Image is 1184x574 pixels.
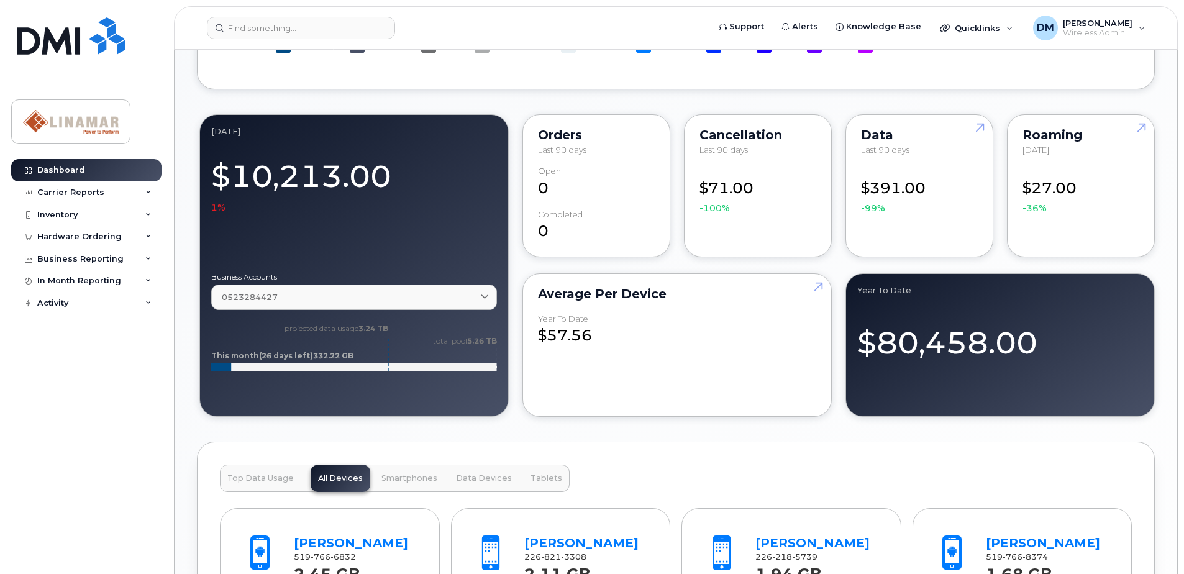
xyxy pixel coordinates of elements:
[211,152,497,214] div: $10,213.00
[699,166,816,214] div: $71.00
[707,34,745,58] g: GST
[792,20,818,33] span: Alerts
[637,34,695,58] g: Features
[538,314,588,324] div: Year to Date
[857,285,1143,295] div: Year to Date
[808,34,846,58] g: QST
[523,465,570,492] button: Tablets
[222,291,278,303] span: 0523284427
[861,166,978,214] div: $391.00
[1022,130,1139,140] div: Roaming
[449,465,519,492] button: Data Devices
[538,130,655,140] div: Orders
[432,336,497,345] text: total pool
[211,273,497,281] label: Business Accounts
[699,202,730,214] span: -100%
[259,351,313,360] tspan: (26 days left)
[538,210,655,242] div: 0
[538,314,816,347] div: $57.56
[276,34,338,58] g: Rate Plan
[757,34,795,58] g: HST
[422,34,463,58] g: Data
[986,552,1048,562] span: 519
[710,14,773,39] a: Support
[374,465,445,492] button: Smartphones
[358,324,388,333] tspan: 3.24 TB
[211,285,497,310] a: 0523284427
[772,552,792,562] span: 218
[699,130,816,140] div: Cancellation
[986,535,1100,550] a: [PERSON_NAME]
[729,20,764,33] span: Support
[211,351,259,360] tspan: This month
[1022,202,1047,214] span: -36%
[294,552,356,562] span: 519
[524,535,639,550] a: [PERSON_NAME]
[456,473,512,483] span: Data Devices
[538,166,561,176] div: Open
[276,34,1076,58] g: Legend
[311,552,330,562] span: 766
[285,324,388,333] text: projected data usage
[227,473,294,483] span: Top Data Usage
[1063,28,1132,38] span: Wireless Admin
[955,23,1000,33] span: Quicklinks
[562,34,624,58] g: Hardware
[792,552,817,562] span: 5739
[931,16,1022,40] div: Quicklinks
[541,552,561,562] span: 821
[857,311,1143,365] div: $80,458.00
[773,14,827,39] a: Alerts
[350,34,409,58] g: Roaming
[846,20,921,33] span: Knowledge Base
[220,465,301,492] button: Top Data Usage
[211,126,497,136] div: August 2025
[207,17,395,39] input: Find something...
[211,201,225,214] span: 1%
[1022,145,1049,155] span: [DATE]
[475,34,550,58] g: Cancellation
[1063,18,1132,28] span: [PERSON_NAME]
[1022,166,1139,214] div: $27.00
[861,130,978,140] div: Data
[1003,552,1022,562] span: 766
[467,336,497,345] tspan: 5.26 TB
[1024,16,1154,40] div: Dave Merriott
[861,145,909,155] span: Last 90 days
[922,34,993,58] g: Data Usage
[858,34,909,58] g: Credits
[294,535,408,550] a: [PERSON_NAME]
[861,202,885,214] span: -99%
[1037,20,1054,35] span: DM
[1004,34,1076,58] g: Lines Count
[330,552,356,562] span: 6832
[755,535,870,550] a: [PERSON_NAME]
[1022,552,1048,562] span: 8374
[538,166,655,199] div: 0
[538,145,586,155] span: Last 90 days
[524,552,586,562] span: 226
[538,289,816,299] div: Average per Device
[699,145,748,155] span: Last 90 days
[538,210,583,219] div: completed
[313,351,353,360] tspan: 332.22 GB
[827,14,930,39] a: Knowledge Base
[531,473,562,483] span: Tablets
[755,552,817,562] span: 226
[561,552,586,562] span: 3308
[381,473,437,483] span: Smartphones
